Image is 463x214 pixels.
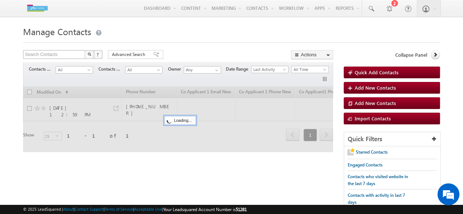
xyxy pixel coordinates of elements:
span: All [126,67,160,73]
span: Quick Add Contacts [355,69,399,75]
a: All Time [291,66,329,73]
span: Last Activity [251,66,286,73]
span: Contacts Stage [29,66,56,72]
a: Contact Support [75,207,104,211]
button: ? [94,50,102,59]
span: Manage Contacts [23,26,91,37]
span: Advanced Search [112,51,148,58]
a: About [63,207,74,211]
span: Your Leadsquared Account Number is [163,207,247,212]
a: Show All Items [211,67,220,74]
span: Date Range [226,66,251,72]
span: Add New Contacts [355,85,396,91]
span: Contacts Source [98,66,125,72]
a: All [125,66,163,74]
span: Collapse Panel [395,52,427,58]
span: All [56,67,91,73]
span: © 2025 LeadSquared | | | | | [23,206,247,213]
img: Custom Logo [23,2,52,15]
span: Add New Contacts [355,100,396,106]
a: All [56,66,93,74]
img: Search [87,52,91,56]
span: ? [97,51,100,57]
a: Last Activity [251,66,288,73]
div: Loading... [164,116,195,125]
span: Owner [168,66,184,72]
span: Starred Contacts [356,149,388,155]
input: Type to Search [184,66,221,74]
span: 51281 [236,207,247,212]
div: Quick Filters [344,132,440,146]
span: Contacts who visited website in the last 7 days [348,174,408,186]
span: Engaged Contacts [348,162,382,168]
button: Actions [291,50,333,59]
a: Acceptable Use [134,207,162,211]
span: Contacts with activity in last 7 days [348,192,405,205]
span: All Time [292,66,326,73]
span: Import Contacts [355,115,391,121]
a: Terms of Service [105,207,133,211]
